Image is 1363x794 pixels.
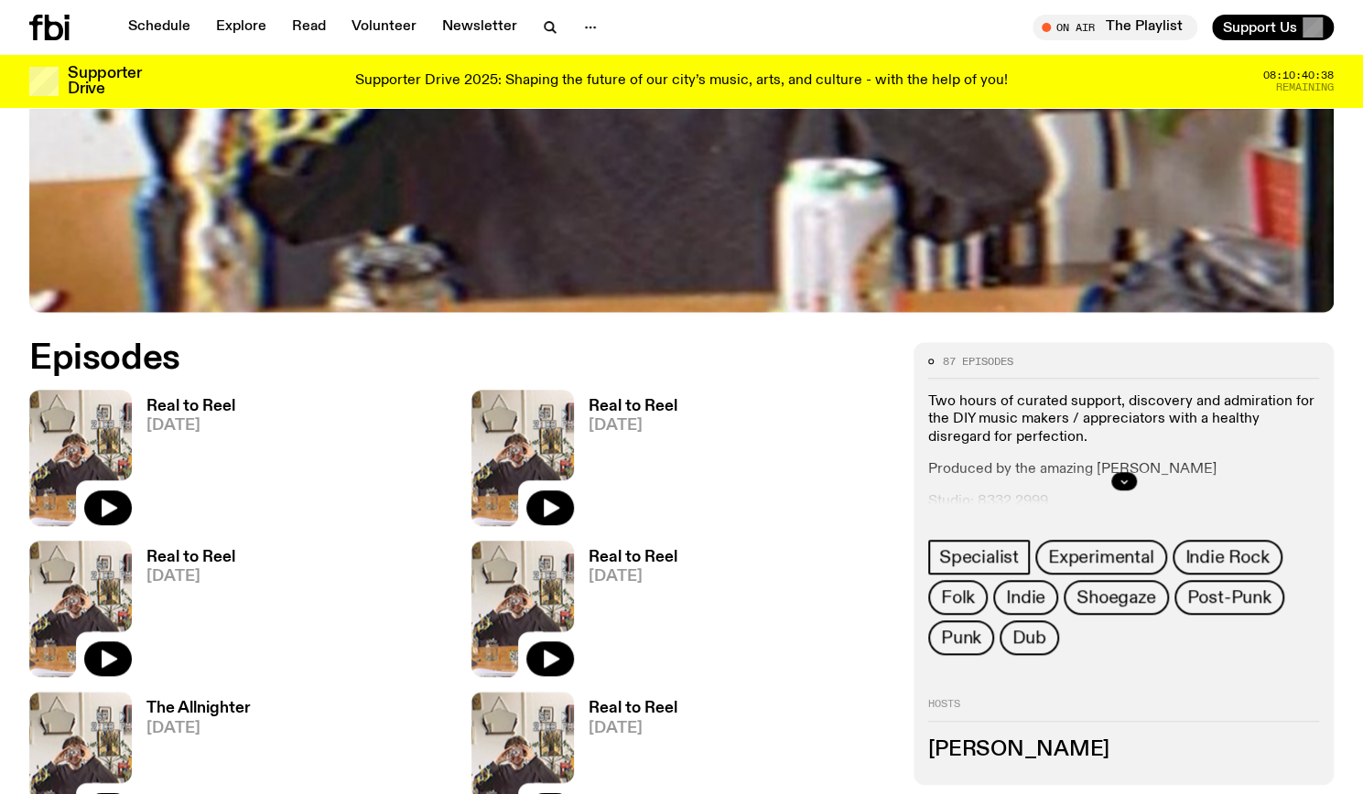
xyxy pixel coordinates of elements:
span: [DATE] [146,418,235,434]
span: [DATE] [146,721,251,736]
a: Volunteer [341,15,427,40]
a: Specialist [928,540,1030,574]
a: Punk [928,620,994,655]
span: 87 episodes [943,357,1013,367]
span: Post-Punk [1187,587,1271,607]
a: Read [281,15,337,40]
span: Indie [1006,587,1045,607]
p: Two hours of curated support, discovery and admiration for the DIY music makers / appreciators wi... [928,393,1319,446]
span: Shoegaze [1076,587,1155,607]
h3: [PERSON_NAME] [928,740,1319,760]
img: Jasper Craig Adams holds a vintage camera to his eye, obscuring his face. He is wearing a grey ju... [29,541,132,677]
span: Experimental [1048,547,1154,567]
a: Dub [1000,620,1058,655]
h3: Real to Reel [146,550,235,565]
button: Support Us [1212,15,1334,40]
a: Real to Reel[DATE] [574,399,677,526]
h3: Supporter Drive [68,66,141,97]
img: Jasper Craig Adams holds a vintage camera to his eye, obscuring his face. He is wearing a grey ju... [471,541,574,677]
a: Explore [205,15,277,40]
span: [DATE] [146,569,235,585]
a: Post-Punk [1174,580,1284,615]
span: [DATE] [589,721,677,736]
p: Supporter Drive 2025: Shaping the future of our city’s music, arts, and culture - with the help o... [355,73,1008,90]
img: Jasper Craig Adams holds a vintage camera to his eye, obscuring his face. He is wearing a grey ju... [471,390,574,526]
a: Newsletter [431,15,528,40]
span: 08:10:40:38 [1263,70,1334,80]
h3: Real to Reel [146,399,235,414]
span: [DATE] [589,569,677,585]
span: Folk [941,587,975,607]
span: Dub [1012,628,1045,648]
span: Remaining [1276,82,1334,92]
a: Real to Reel[DATE] [132,399,235,526]
span: Support Us [1223,19,1297,36]
a: Real to Reel[DATE] [574,550,677,677]
a: Real to Reel[DATE] [132,550,235,677]
a: Folk [928,580,988,615]
a: Experimental [1035,540,1167,574]
span: Specialist [939,547,1019,567]
h3: Real to Reel [589,701,677,716]
a: Schedule [117,15,201,40]
span: [DATE] [589,418,677,434]
h3: Real to Reel [589,399,677,414]
a: Indie [993,580,1058,615]
a: Shoegaze [1064,580,1168,615]
h2: Hosts [928,699,1319,721]
h3: Real to Reel [589,550,677,565]
h2: Episodes [29,342,892,375]
span: Indie Rock [1185,547,1270,567]
a: Indie Rock [1173,540,1282,574]
button: On AirThe Playlist [1033,15,1197,40]
img: Jasper Craig Adams holds a vintage camera to his eye, obscuring his face. He is wearing a grey ju... [29,390,132,526]
span: Punk [941,628,981,648]
h3: The Allnighter [146,701,251,716]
